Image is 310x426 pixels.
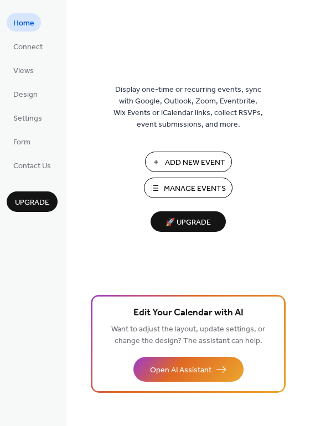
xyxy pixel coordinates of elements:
[113,84,263,131] span: Display one-time or recurring events, sync with Google, Outlook, Zoom, Eventbrite, Wix Events or ...
[157,215,219,230] span: 🚀 Upgrade
[151,211,226,232] button: 🚀 Upgrade
[7,132,37,150] a: Form
[13,41,43,53] span: Connect
[133,305,244,321] span: Edit Your Calendar with AI
[150,365,211,376] span: Open AI Assistant
[7,156,58,174] a: Contact Us
[7,191,58,212] button: Upgrade
[15,197,49,209] span: Upgrade
[145,152,232,172] button: Add New Event
[133,357,244,382] button: Open AI Assistant
[13,18,34,29] span: Home
[13,137,30,148] span: Form
[111,322,265,349] span: Want to adjust the layout, update settings, or change the design? The assistant can help.
[7,108,49,127] a: Settings
[7,85,44,103] a: Design
[144,178,232,198] button: Manage Events
[165,157,225,169] span: Add New Event
[7,37,49,55] a: Connect
[13,160,51,172] span: Contact Us
[164,183,226,195] span: Manage Events
[13,89,38,101] span: Design
[7,61,40,79] a: Views
[7,13,41,32] a: Home
[13,113,42,124] span: Settings
[13,65,34,77] span: Views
